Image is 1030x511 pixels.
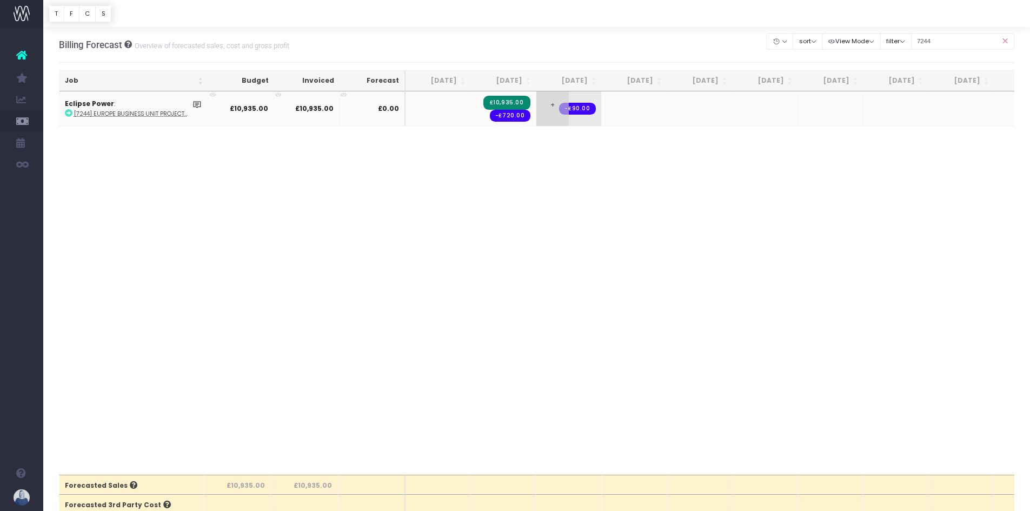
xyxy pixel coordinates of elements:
[822,33,881,50] button: View Mode
[602,70,667,91] th: Oct 25: activate to sort column ascending
[536,70,602,91] th: Sep 25: activate to sort column ascending
[406,70,471,91] th: Jul 25: activate to sort column ascending
[793,33,822,50] button: sort
[79,5,96,22] button: C
[64,5,79,22] button: F
[14,489,30,506] img: images/default_profile_image.png
[536,91,569,126] span: +
[65,99,114,108] strong: Eclipse Power
[204,475,271,494] th: £10,935.00
[95,5,111,22] button: S
[483,96,530,110] span: Streamtime Invoice: 5189 – [7244] Europe Business Unit Project
[132,39,289,50] small: Overview of forecasted sales, cost and gross profit
[209,70,274,91] th: Budget
[59,70,209,91] th: Job: activate to sort column ascending
[49,5,64,22] button: T
[880,33,912,50] button: filter
[471,70,536,91] th: Aug 25: activate to sort column ascending
[559,103,595,115] span: Streamtime order: 1001 – Steve Coxon
[340,70,406,91] th: Forecast
[74,110,188,118] abbr: [7244] Europe Business Unit Project
[929,70,994,91] th: Mar 26: activate to sort column ascending
[49,5,111,22] div: Vertical button group
[295,104,334,113] strong: £10,935.00
[863,70,929,91] th: Feb 26: activate to sort column ascending
[378,104,399,114] span: £0.00
[230,104,268,113] strong: £10,935.00
[271,475,338,494] th: £10,935.00
[798,70,863,91] th: Jan 26: activate to sort column ascending
[911,33,1015,50] input: Search...
[733,70,798,91] th: Dec 25: activate to sort column ascending
[59,39,122,50] span: Billing Forecast
[274,70,340,91] th: Invoiced
[667,70,733,91] th: Nov 25: activate to sort column ascending
[59,91,209,126] td: :
[490,110,530,122] span: Streamtime order: 979 – Steve Coxon
[65,481,137,490] span: Forecasted Sales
